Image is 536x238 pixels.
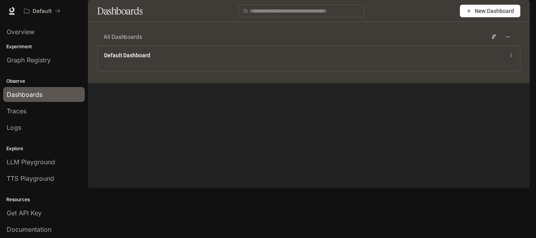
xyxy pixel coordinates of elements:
a: Default Dashboard [104,51,150,59]
button: New Dashboard [460,5,520,17]
button: All workspaces [20,3,64,19]
span: New Dashboard [475,7,514,15]
span: All Dashboards [104,33,142,41]
h1: Dashboards [97,3,142,19]
p: Default [33,8,52,15]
